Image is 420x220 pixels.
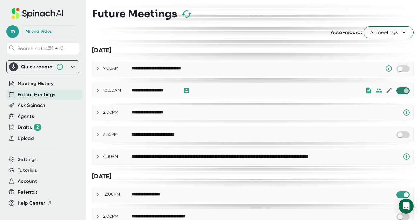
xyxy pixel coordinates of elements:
svg: Spinach requires a video conference link. [403,109,410,116]
div: 4:30PM [103,154,131,159]
button: Drafts 2 [18,124,41,131]
button: Referrals [18,188,38,196]
div: Quick record [9,61,77,73]
div: [DATE] [92,46,414,54]
div: Milena Vidos [26,29,52,34]
span: Search notes (⌘ + K) [17,45,63,51]
div: 2 [34,124,41,131]
span: Auto-record: [331,29,362,35]
span: All meetings [370,29,407,36]
h3: Future Meetings [92,8,177,20]
div: 2:00PM [103,110,131,115]
div: Drafts [18,124,41,131]
button: All meetings [364,26,414,38]
div: 3:30PM [103,132,131,137]
div: Open Intercom Messenger [399,199,414,214]
button: Ask Spinach [18,102,46,109]
svg: Spinach requires a video conference link. [403,153,410,160]
div: [DATE] [92,172,414,180]
div: 2:00PM [103,214,131,219]
button: Account [18,178,37,185]
button: Agents [18,113,34,120]
button: Future Meetings [18,91,55,98]
button: Meeting History [18,80,54,87]
button: Settings [18,156,37,163]
span: Help Center [18,200,45,207]
div: 9:00AM [103,66,131,71]
div: 10:00AM [103,88,131,93]
svg: Someone has manually disabled Spinach from this meeting. [385,65,393,72]
span: m [6,25,19,38]
div: 12:00PM [103,192,131,197]
div: Quick record [21,64,53,70]
button: Upload [18,135,34,142]
button: Tutorials [18,167,37,174]
button: Help Center [18,200,52,207]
